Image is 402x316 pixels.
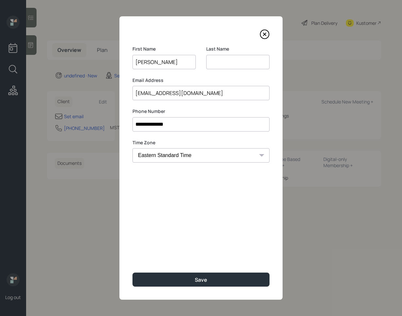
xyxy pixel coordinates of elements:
label: Phone Number [132,108,270,115]
button: Save [132,273,270,287]
label: Email Address [132,77,270,84]
label: First Name [132,46,196,52]
label: Time Zone [132,139,270,146]
div: Save [195,276,207,283]
label: Last Name [206,46,270,52]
